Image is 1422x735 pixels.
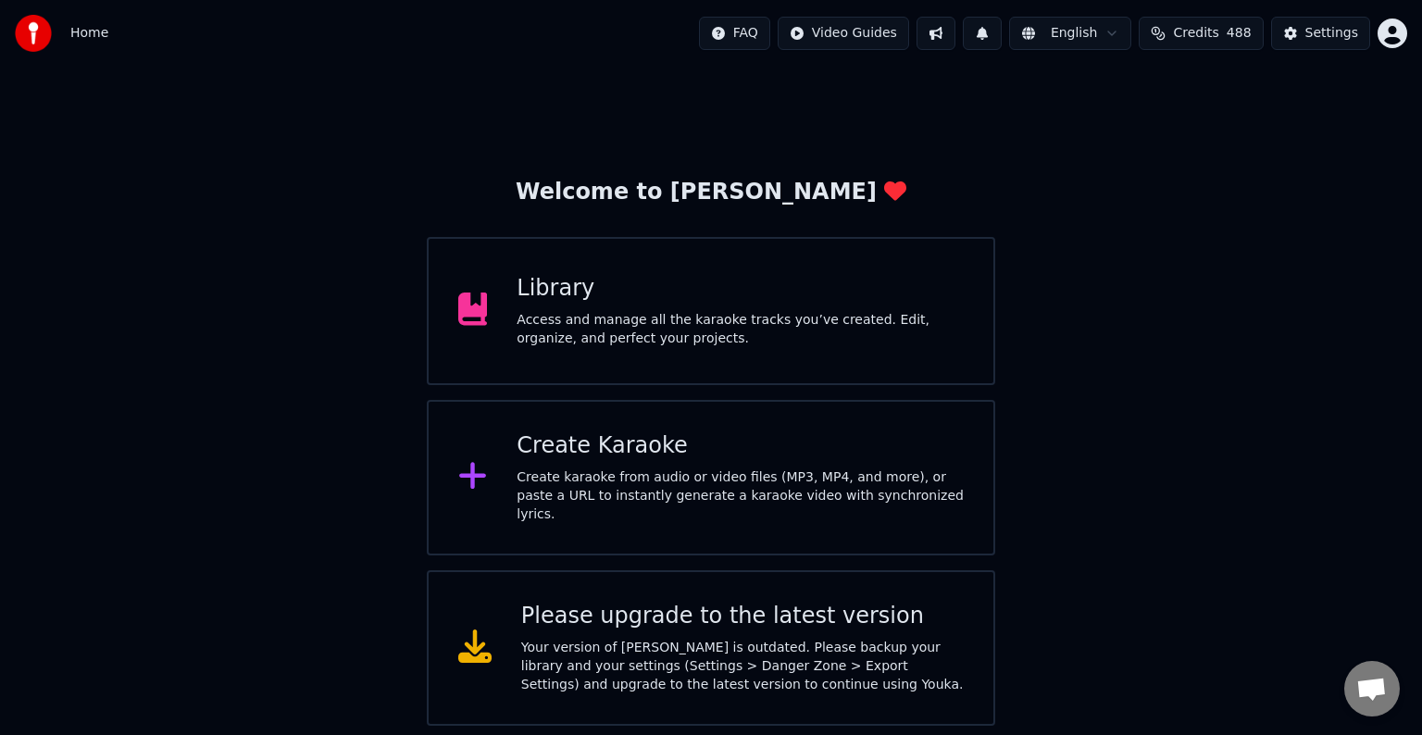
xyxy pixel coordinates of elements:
div: Settings [1305,24,1358,43]
div: Open chat [1344,661,1400,716]
div: Create karaoke from audio or video files (MP3, MP4, and more), or paste a URL to instantly genera... [517,468,964,524]
div: Create Karaoke [517,431,964,461]
div: Please upgrade to the latest version [521,602,964,631]
div: Access and manage all the karaoke tracks you’ve created. Edit, organize, and perfect your projects. [517,311,964,348]
span: Home [70,24,108,43]
span: 488 [1227,24,1252,43]
div: Your version of [PERSON_NAME] is outdated. Please backup your library and your settings (Settings... [521,639,964,694]
button: Settings [1271,17,1370,50]
div: Library [517,274,964,304]
nav: breadcrumb [70,24,108,43]
img: youka [15,15,52,52]
button: Credits488 [1139,17,1263,50]
div: Welcome to [PERSON_NAME] [516,178,906,207]
button: FAQ [699,17,770,50]
span: Credits [1173,24,1218,43]
button: Video Guides [778,17,909,50]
